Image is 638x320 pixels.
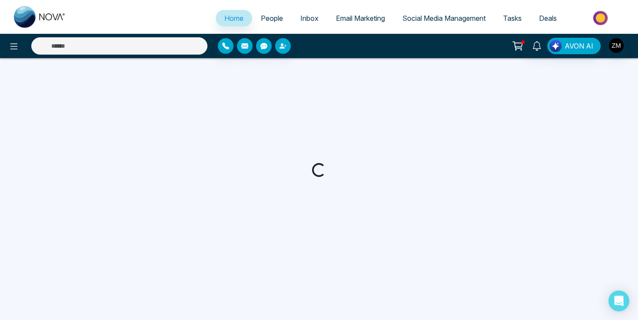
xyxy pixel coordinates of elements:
span: Home [224,14,243,23]
span: AVON AI [565,41,593,51]
a: Email Marketing [327,10,394,26]
a: Deals [530,10,566,26]
span: Email Marketing [336,14,385,23]
img: User Avatar [609,38,624,53]
button: AVON AI [547,38,601,54]
span: Inbox [300,14,319,23]
span: People [261,14,283,23]
a: Social Media Management [394,10,494,26]
span: Social Media Management [402,14,486,23]
img: Nova CRM Logo [14,6,66,28]
a: Tasks [494,10,530,26]
a: Inbox [292,10,327,26]
span: Deals [539,14,557,23]
a: Home [216,10,252,26]
span: Tasks [503,14,522,23]
div: Open Intercom Messenger [608,291,629,311]
img: Lead Flow [549,40,562,52]
img: Market-place.gif [570,8,633,28]
a: People [252,10,292,26]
